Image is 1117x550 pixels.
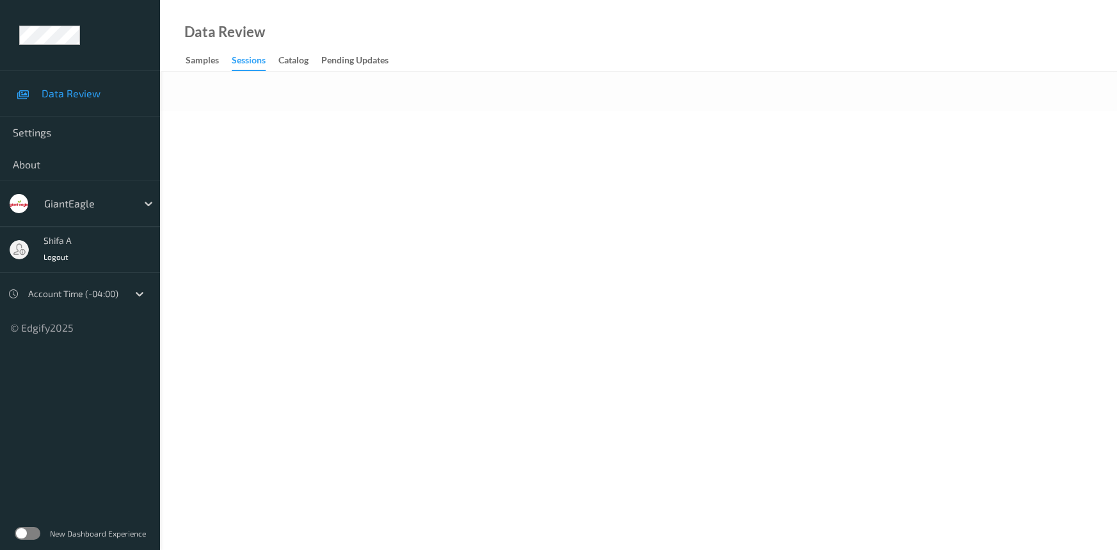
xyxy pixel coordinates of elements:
a: Samples [186,52,232,70]
div: Catalog [278,54,309,70]
div: Samples [186,54,219,70]
div: Sessions [232,54,266,71]
a: Pending Updates [321,52,401,70]
a: Catalog [278,52,321,70]
div: Data Review [184,26,265,38]
a: Sessions [232,52,278,71]
div: Pending Updates [321,54,389,70]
